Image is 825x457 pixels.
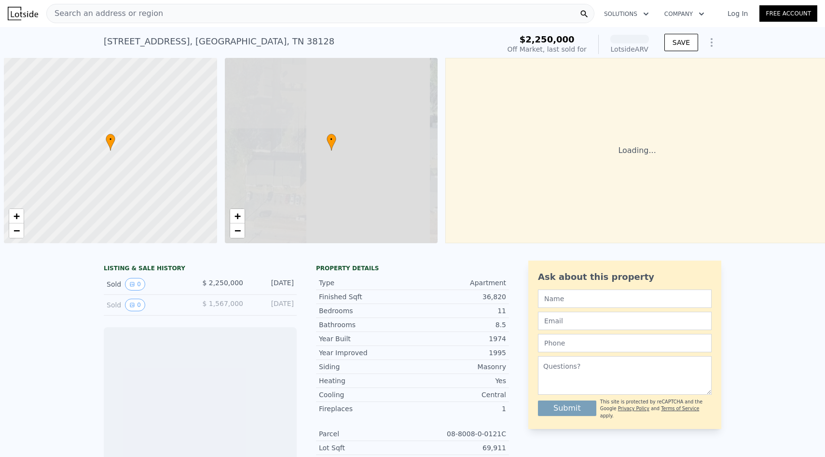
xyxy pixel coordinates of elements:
[538,290,712,308] input: Name
[104,264,297,274] div: LISTING & SALE HISTORY
[412,429,506,439] div: 08-8008-0-0121C
[9,223,24,238] a: Zoom out
[319,362,412,372] div: Siding
[538,334,712,352] input: Phone
[316,264,509,272] div: Property details
[319,390,412,400] div: Cooling
[319,404,412,414] div: Fireplaces
[202,300,243,307] span: $ 1,567,000
[412,348,506,358] div: 1995
[319,443,412,453] div: Lot Sqft
[412,443,506,453] div: 69,911
[412,306,506,316] div: 11
[538,312,712,330] input: Email
[327,135,336,144] span: •
[664,34,698,51] button: SAVE
[412,404,506,414] div: 1
[251,278,294,291] div: [DATE]
[106,134,115,151] div: •
[327,134,336,151] div: •
[596,5,657,23] button: Solutions
[716,9,759,18] a: Log In
[600,399,712,419] div: This site is protected by reCAPTCHA and the Google and apply.
[319,429,412,439] div: Parcel
[412,390,506,400] div: Central
[319,292,412,302] div: Finished Sqft
[8,7,38,20] img: Lotside
[9,209,24,223] a: Zoom in
[230,209,245,223] a: Zoom in
[610,44,649,54] div: Lotside ARV
[412,320,506,330] div: 8.5
[319,348,412,358] div: Year Improved
[107,299,192,311] div: Sold
[520,34,575,44] span: $2,250,000
[107,278,192,291] div: Sold
[251,299,294,311] div: [DATE]
[412,292,506,302] div: 36,820
[508,44,587,54] div: Off Market, last sold for
[234,224,240,236] span: −
[319,320,412,330] div: Bathrooms
[412,278,506,288] div: Apartment
[14,224,20,236] span: −
[14,210,20,222] span: +
[657,5,712,23] button: Company
[618,406,649,411] a: Privacy Policy
[104,35,334,48] div: [STREET_ADDRESS] , [GEOGRAPHIC_DATA] , TN 38128
[538,401,596,416] button: Submit
[661,406,699,411] a: Terms of Service
[412,376,506,386] div: Yes
[538,270,712,284] div: Ask about this property
[230,223,245,238] a: Zoom out
[319,334,412,344] div: Year Built
[202,279,243,287] span: $ 2,250,000
[319,278,412,288] div: Type
[412,362,506,372] div: Masonry
[234,210,240,222] span: +
[412,334,506,344] div: 1974
[319,306,412,316] div: Bedrooms
[47,8,163,19] span: Search an address or region
[125,278,145,291] button: View historical data
[125,299,145,311] button: View historical data
[759,5,817,22] a: Free Account
[106,135,115,144] span: •
[319,376,412,386] div: Heating
[702,33,721,52] button: Show Options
